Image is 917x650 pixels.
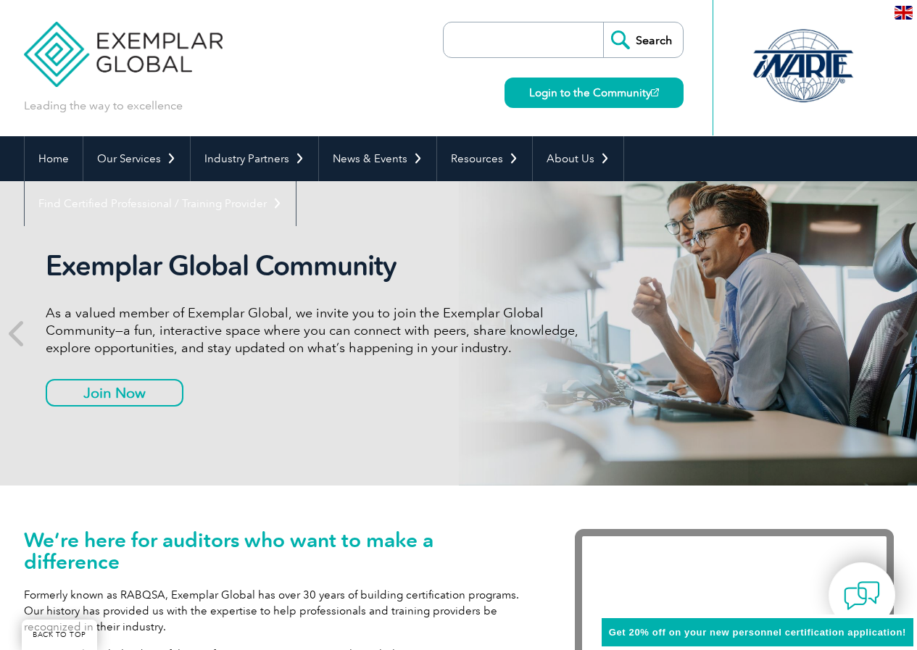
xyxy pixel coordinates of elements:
[46,304,589,357] p: As a valued member of Exemplar Global, we invite you to join the Exemplar Global Community—a fun,...
[844,578,880,614] img: contact-chat.png
[895,6,913,20] img: en
[651,88,659,96] img: open_square.png
[24,587,531,635] p: Formerly known as RABQSA, Exemplar Global has over 30 years of building certification programs. O...
[24,529,531,572] h1: We’re here for auditors who want to make a difference
[437,136,532,181] a: Resources
[25,181,296,226] a: Find Certified Professional / Training Provider
[22,620,97,650] a: BACK TO TOP
[319,136,436,181] a: News & Events
[533,136,623,181] a: About Us
[191,136,318,181] a: Industry Partners
[609,627,906,638] span: Get 20% off on your new personnel certification application!
[46,379,183,407] a: Join Now
[505,78,684,108] a: Login to the Community
[25,136,83,181] a: Home
[603,22,683,57] input: Search
[83,136,190,181] a: Our Services
[24,98,183,114] p: Leading the way to excellence
[46,249,589,283] h2: Exemplar Global Community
